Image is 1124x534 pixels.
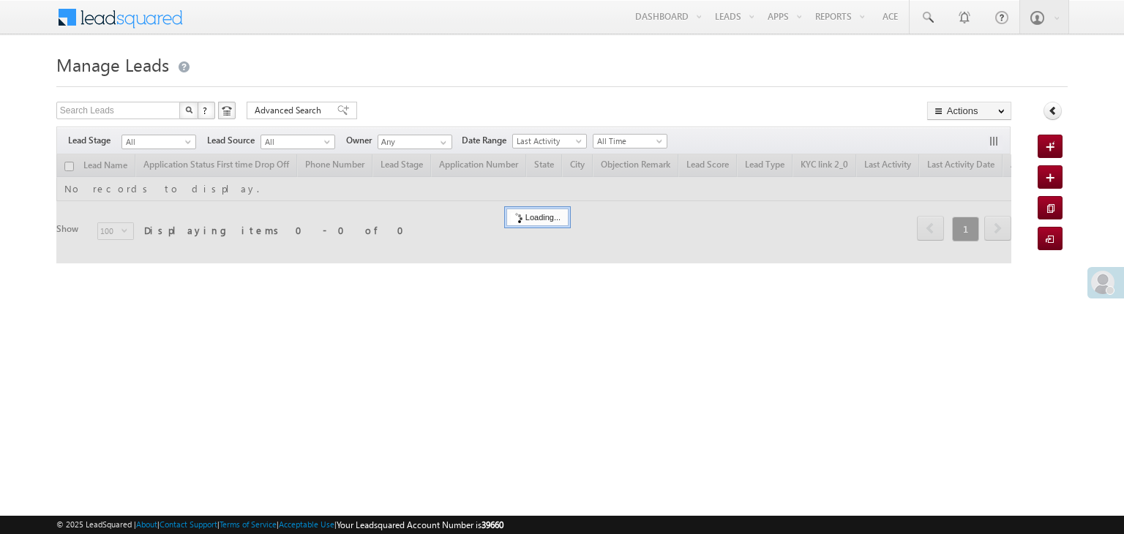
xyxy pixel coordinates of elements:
span: Lead Source [207,134,261,147]
span: All Time [593,135,663,148]
input: Type to Search [378,135,452,149]
span: Last Activity [513,135,582,148]
a: All Time [593,134,667,148]
a: All [121,135,196,149]
button: ? [198,102,215,119]
div: Loading... [506,208,569,226]
span: 39660 [482,519,503,530]
span: Manage Leads [56,53,169,76]
a: Last Activity [512,134,587,148]
span: Date Range [462,134,512,147]
span: ? [203,104,209,116]
span: © 2025 LeadSquared | | | | | [56,518,503,532]
a: Show All Items [432,135,451,150]
span: All [261,135,331,148]
button: Actions [927,102,1011,120]
img: Search [185,106,192,113]
a: Contact Support [160,519,217,529]
a: Terms of Service [220,519,277,529]
a: Acceptable Use [279,519,334,529]
a: About [136,519,157,529]
span: Your Leadsquared Account Number is [337,519,503,530]
span: Advanced Search [255,104,326,117]
span: Lead Stage [68,134,121,147]
a: All [261,135,335,149]
span: All [122,135,192,148]
span: Owner [346,134,378,147]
